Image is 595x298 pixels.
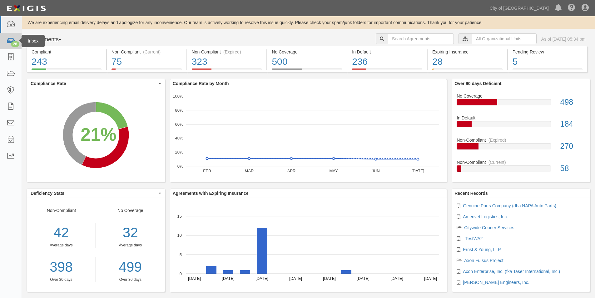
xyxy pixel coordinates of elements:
div: 28 [432,55,503,68]
b: Agreements with Expiring Insurance [173,191,249,196]
text: 100% [173,94,183,98]
a: No Coverage500 [267,68,347,73]
svg: A chart. [170,198,447,292]
text: 60% [175,122,183,126]
div: 75 [112,55,182,68]
text: [DATE] [289,276,302,281]
svg: A chart. [27,88,165,182]
text: 10 [177,233,181,238]
text: [DATE] [411,169,424,173]
img: logo-5460c22ac91f19d4615b14bd174203de0afe785f0fc80cf4dbbc73dc1793850b.png [5,3,48,14]
div: No Coverage [272,49,342,55]
div: Compliant [32,49,102,55]
div: Over 30 days [101,277,160,282]
div: 58 [556,163,590,174]
input: Search Agreements [388,33,454,44]
a: City of [GEOGRAPHIC_DATA] [487,2,552,14]
div: 398 [27,257,96,277]
div: 21% [81,122,116,148]
div: As of [DATE] 05:34 pm [541,36,586,42]
input: All Organizational Units [472,33,537,44]
text: 40% [175,136,183,140]
text: [DATE] [357,276,369,281]
a: Compliant243 [27,68,106,73]
div: 184 [556,119,590,130]
text: JUN [372,169,379,173]
a: Amerivet Logistics, Inc. [463,214,508,219]
div: 32 [101,223,160,243]
div: 243 [32,55,102,68]
a: Expiring Insurance28 [428,68,507,73]
div: Non-Compliant [27,207,96,282]
div: 500 [272,55,342,68]
a: [PERSON_NAME] Engineers, Inc. [463,280,529,285]
div: 28 [11,41,19,47]
text: 0 [180,271,182,276]
button: Deficiency Stats [27,189,165,198]
text: [DATE] [323,276,336,281]
text: 80% [175,108,183,113]
a: _TestWA2 [463,236,483,241]
text: APR [287,169,295,173]
a: Non-Compliant(Current)58 [457,159,585,177]
text: [DATE] [390,276,403,281]
text: [DATE] [255,276,268,281]
a: In Default236 [347,68,427,73]
div: No Coverage [96,207,165,282]
text: FEB [203,169,211,173]
div: 323 [192,55,262,68]
div: 42 [27,223,96,243]
div: Average days [27,243,96,248]
text: 20% [175,150,183,154]
text: MAY [329,169,338,173]
div: 270 [556,141,590,152]
div: Non-Compliant [452,137,590,143]
text: [DATE] [188,276,201,281]
text: [DATE] [424,276,437,281]
div: Inbox [22,35,45,47]
div: Expiring Insurance [432,49,503,55]
a: No Coverage498 [457,93,585,115]
text: 15 [177,214,181,219]
button: Compliance Rate [27,79,165,88]
div: Over 30 days [27,277,96,282]
div: In Default [452,115,590,121]
div: No Coverage [452,93,590,99]
b: Compliance Rate by Month [173,81,229,86]
div: We are experiencing email delivery delays and apologize for any inconvenience. Our team is active... [22,19,595,26]
div: Average days [101,243,160,248]
div: (Current) [488,159,506,165]
a: Axon Fu sus Project [464,258,503,263]
div: 5 [513,55,583,68]
div: Non-Compliant (Current) [112,49,182,55]
span: Deficiency Stats [31,190,157,196]
span: Compliance Rate [31,80,157,87]
svg: A chart. [170,88,447,182]
text: [DATE] [222,276,235,281]
b: Over 90 days Deficient [454,81,501,86]
div: (Current) [143,49,161,55]
div: (Expired) [488,137,506,143]
a: Pending Review5 [508,68,588,73]
a: Non-Compliant(Current)75 [107,68,186,73]
div: Non-Compliant (Expired) [192,49,262,55]
div: 236 [352,55,422,68]
div: Pending Review [513,49,583,55]
a: In Default184 [457,115,585,137]
div: (Expired) [223,49,241,55]
a: Genuine Parts Company (dba NAPA Auto Parts) [463,203,556,208]
text: 0% [177,164,183,169]
a: Axon Enterprise, Inc. (fka Taser International, Inc.) [463,269,560,274]
a: Non-Compliant(Expired)270 [457,137,585,159]
a: 499 [101,257,160,277]
div: In Default [352,49,422,55]
a: Ernst & Young, LLP [463,247,501,252]
i: Help Center - Complianz [568,4,575,12]
text: MAR [245,169,254,173]
b: Recent Records [454,191,488,196]
text: 5 [180,252,182,257]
